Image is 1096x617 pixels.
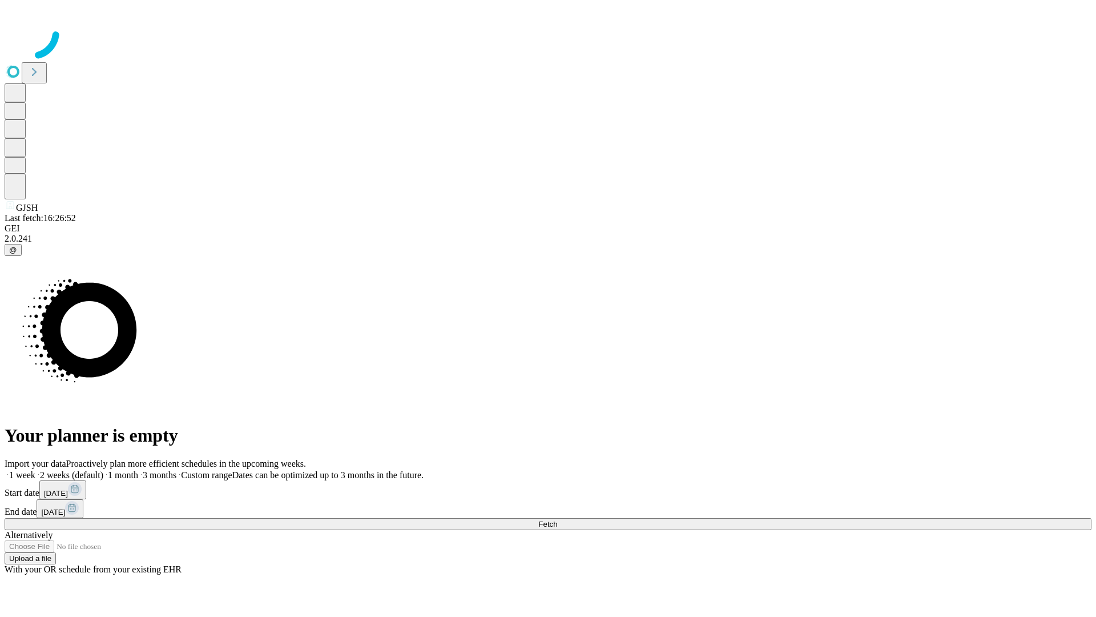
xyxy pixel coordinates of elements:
[37,499,83,518] button: [DATE]
[5,499,1091,518] div: End date
[5,425,1091,446] h1: Your planner is empty
[66,459,306,468] span: Proactively plan more efficient schedules in the upcoming weeks.
[16,203,38,213] span: GJSH
[5,564,182,574] span: With your OR schedule from your existing EHR
[9,246,17,254] span: @
[5,518,1091,530] button: Fetch
[5,459,66,468] span: Import your data
[5,480,1091,499] div: Start date
[108,470,138,480] span: 1 month
[44,489,68,498] span: [DATE]
[40,470,103,480] span: 2 weeks (default)
[5,223,1091,234] div: GEI
[5,530,53,540] span: Alternatively
[538,520,557,528] span: Fetch
[5,213,76,223] span: Last fetch: 16:26:52
[39,480,86,499] button: [DATE]
[181,470,232,480] span: Custom range
[5,234,1091,244] div: 2.0.241
[143,470,176,480] span: 3 months
[5,552,56,564] button: Upload a file
[232,470,424,480] span: Dates can be optimized up to 3 months in the future.
[5,244,22,256] button: @
[41,508,65,516] span: [DATE]
[9,470,35,480] span: 1 week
